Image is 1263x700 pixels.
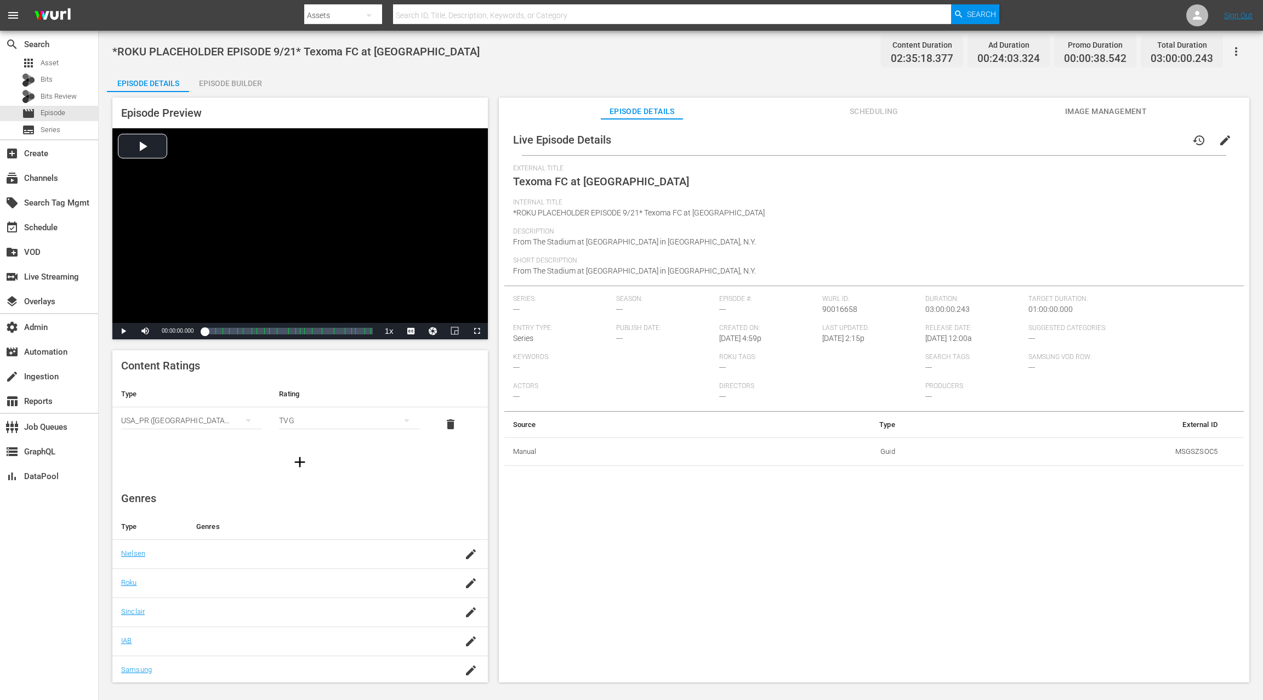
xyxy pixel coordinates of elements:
span: --- [719,392,726,401]
span: Episode [41,107,65,118]
div: Video Player [112,128,488,339]
span: Directors [719,382,920,391]
span: 03:00:00.243 [1151,53,1213,65]
span: 00:00:38.542 [1064,53,1127,65]
div: Episode Details [107,70,189,96]
span: 00:00:00.000 [162,328,194,334]
span: --- [925,392,932,401]
th: Rating [270,381,428,407]
span: Roku Tags: [719,353,920,362]
span: delete [444,418,457,431]
span: Search [967,4,996,24]
th: Type [112,514,187,540]
a: Roku [121,578,137,587]
span: --- [616,334,623,343]
button: Episode Builder [189,70,271,92]
div: Ad Duration [977,37,1040,53]
span: Bits Review [41,91,77,102]
th: Type [112,381,270,407]
td: MSGSZSOC5 [904,437,1226,466]
span: Internal Title [513,198,1230,207]
span: Publish Date: [616,324,714,333]
span: Release Date: [925,324,1023,333]
button: Episode Details [107,70,189,92]
button: Fullscreen [466,323,488,339]
span: Series [22,123,35,136]
img: ans4CAIJ8jUAAAAAAAAAAAAAAAAAAAAAAAAgQb4GAAAAAAAAAAAAAAAAAAAAAAAAJMjXAAAAAAAAAAAAAAAAAAAAAAAAgAT5G... [26,3,79,29]
span: Asset [22,56,35,70]
span: --- [513,363,520,372]
a: IAB [121,636,132,645]
a: Nielsen [121,549,145,557]
span: Created On: [719,324,817,333]
span: --- [616,305,623,314]
span: Image Management [1065,105,1147,118]
div: Bits [22,73,35,87]
table: simple table [112,381,488,441]
span: --- [513,305,520,314]
th: Manual [504,437,725,466]
span: Episode #: [719,295,817,304]
span: --- [925,363,932,372]
span: *ROKU PLACEHOLDER EPISODE 9/21* Texoma FC at [GEOGRAPHIC_DATA] [112,45,480,58]
div: Bits Review [22,90,35,103]
span: Search Tag Mgmt [5,196,19,209]
span: menu [7,9,20,22]
span: GraphQL [5,445,19,458]
div: Progress Bar [204,328,372,334]
span: Admin [5,321,19,334]
span: [DATE] 2:15p [822,334,864,343]
span: Texoma FC at [GEOGRAPHIC_DATA] [513,175,689,188]
span: Suggested Categories: [1028,324,1229,333]
span: edit [1219,134,1232,147]
span: Duration: [925,295,1023,304]
th: Genres [187,514,448,540]
button: Playback Rate [378,323,400,339]
span: Content Ratings [121,359,200,372]
span: --- [513,392,520,401]
span: DataPool [5,470,19,483]
span: 03:00:00.243 [925,305,970,314]
span: VOD [5,246,19,259]
span: Scheduling [833,105,915,118]
span: Episode Preview [121,106,202,119]
span: Description [513,227,1230,236]
span: Schedule [5,221,19,234]
span: 02:35:18.377 [891,53,953,65]
span: --- [1028,363,1035,372]
table: simple table [504,412,1244,466]
span: Genres [121,492,156,505]
button: Picture-in-Picture [444,323,466,339]
button: edit [1212,127,1238,153]
td: Guid [725,437,904,466]
span: --- [1028,334,1035,343]
span: Search Tags: [925,353,1023,362]
span: Series [513,334,533,343]
span: --- [719,363,726,372]
span: Entry Type: [513,324,611,333]
th: External ID [904,412,1226,438]
span: From The Stadium at [GEOGRAPHIC_DATA] in [GEOGRAPHIC_DATA], N.Y. [513,237,756,246]
span: Live Episode Details [513,133,611,146]
button: history [1186,127,1212,153]
button: Search [951,4,999,24]
span: Keywords: [513,353,714,362]
div: USA_PR ([GEOGRAPHIC_DATA] ([GEOGRAPHIC_DATA])) [121,405,261,436]
span: history [1192,134,1205,147]
span: Season: [616,295,714,304]
a: Sign Out [1224,11,1253,20]
span: Actors [513,382,714,391]
div: Promo Duration [1064,37,1127,53]
span: Episode Details [601,105,683,118]
span: 01:00:00.000 [1028,305,1073,314]
span: Reports [5,395,19,408]
span: Create [5,147,19,160]
span: [DATE] 4:59p [719,334,761,343]
span: Producers [925,382,1126,391]
span: *ROKU PLACEHOLDER EPISODE 9/21* Texoma FC at [GEOGRAPHIC_DATA] [513,208,765,217]
button: Play [112,323,134,339]
span: Last Updated: [822,324,920,333]
div: Total Duration [1151,37,1213,53]
span: Asset [41,58,59,69]
span: [DATE] 12:00a [925,334,972,343]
